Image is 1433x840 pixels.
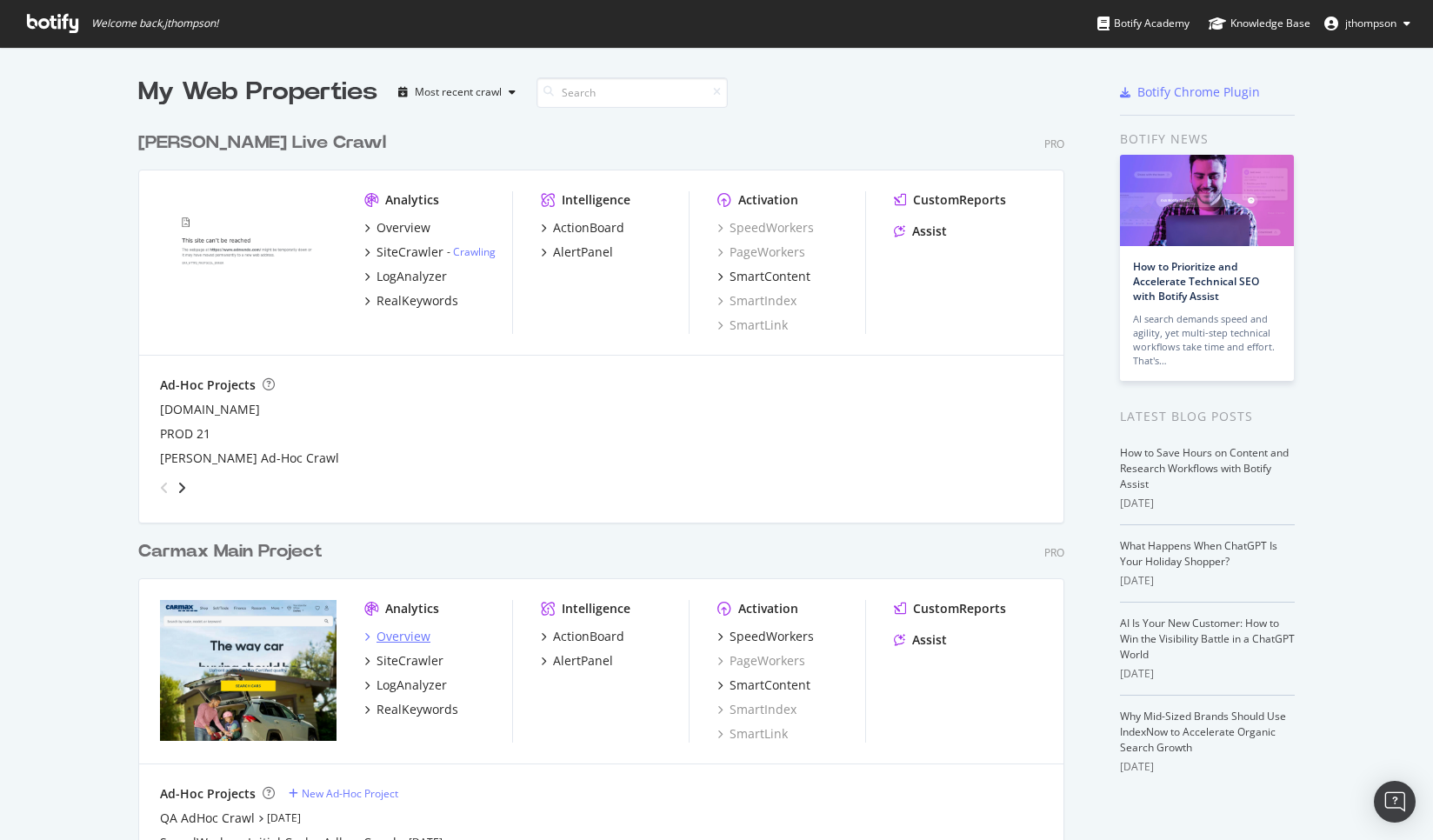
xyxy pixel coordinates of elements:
div: Ad-Hoc Projects [160,377,256,394]
img: How to Prioritize and Accelerate Technical SEO with Botify Assist [1120,155,1294,246]
div: - [447,244,496,259]
div: Activation [738,191,798,209]
div: AlertPanel [553,652,613,670]
a: SpeedWorkers [717,219,814,237]
div: angle-left [153,474,176,502]
a: SpeedWorkers [717,628,814,645]
a: AI Is Your New Customer: How to Win the Visibility Battle in a ChatGPT World [1120,616,1295,662]
div: SiteCrawler [377,652,443,670]
div: AI search demands speed and agility, yet multi-step technical workflows take time and effort. Tha... [1133,312,1281,368]
a: ActionBoard [541,628,624,645]
div: Analytics [385,191,439,209]
div: CustomReports [913,191,1006,209]
div: Assist [912,631,947,649]
div: Intelligence [562,600,630,617]
div: [DATE] [1120,573,1295,589]
a: LogAnalyzer [364,677,447,694]
a: [DATE] [267,810,301,825]
div: LogAnalyzer [377,268,447,285]
a: Crawling [453,244,496,259]
a: What Happens When ChatGPT Is Your Holiday Shopper? [1120,538,1277,569]
a: How to Save Hours on Content and Research Workflows with Botify Assist [1120,445,1289,491]
div: SmartContent [730,677,810,694]
a: AlertPanel [541,243,613,261]
a: Assist [894,223,947,240]
span: Welcome back, jthompson ! [91,17,218,30]
div: Knowledge Base [1209,15,1310,32]
div: Overview [377,219,430,237]
div: Open Intercom Messenger [1374,781,1416,823]
div: Botify Academy [1097,15,1190,32]
div: SmartContent [730,268,810,285]
a: [DOMAIN_NAME] [160,401,260,418]
img: carmax.com [160,600,337,741]
a: PROD 21 [160,425,210,443]
div: [PERSON_NAME] Live Crawl [138,130,386,156]
div: SpeedWorkers [730,628,814,645]
div: Botify Chrome Plugin [1137,83,1260,101]
div: Most recent crawl [415,87,502,97]
div: QA AdHoc Crawl [160,810,255,827]
div: Activation [738,600,798,617]
a: CustomReports [894,600,1006,617]
div: My Web Properties [138,75,377,110]
a: [PERSON_NAME] Live Crawl [138,130,393,156]
a: SmartIndex [717,292,796,310]
div: Intelligence [562,191,630,209]
button: Most recent crawl [391,78,523,106]
a: SmartContent [717,677,810,694]
div: Overview [377,628,430,645]
div: Ad-Hoc Projects [160,785,256,803]
div: LogAnalyzer [377,677,447,694]
a: Why Mid-Sized Brands Should Use IndexNow to Accelerate Organic Search Growth [1120,709,1286,755]
div: [DATE] [1120,666,1295,682]
a: AlertPanel [541,652,613,670]
a: ActionBoard [541,219,624,237]
a: Overview [364,219,430,237]
div: [DATE] [1120,496,1295,511]
div: Carmax Main Project [138,539,323,564]
a: Carmax Main Project [138,539,330,564]
a: Assist [894,631,947,649]
a: LogAnalyzer [364,268,447,285]
div: SiteCrawler [377,243,443,261]
button: jthompson [1310,10,1424,37]
img: edmunds.com [160,191,337,332]
div: Pro [1044,137,1064,151]
div: ActionBoard [553,628,624,645]
a: RealKeywords [364,292,458,310]
div: Analytics [385,600,439,617]
div: ActionBoard [553,219,624,237]
a: SmartLink [717,317,788,334]
a: SmartLink [717,725,788,743]
a: How to Prioritize and Accelerate Technical SEO with Botify Assist [1133,259,1259,303]
span: jthompson [1345,16,1396,30]
div: Latest Blog Posts [1120,407,1295,426]
a: SmartIndex [717,701,796,718]
a: SmartContent [717,268,810,285]
div: AlertPanel [553,243,613,261]
div: PageWorkers [717,652,805,670]
a: Overview [364,628,430,645]
div: [DATE] [1120,759,1295,775]
div: angle-right [176,479,188,497]
div: RealKeywords [377,701,458,718]
input: Search [537,77,728,108]
a: CustomReports [894,191,1006,209]
a: PageWorkers [717,243,805,261]
div: RealKeywords [377,292,458,310]
a: RealKeywords [364,701,458,718]
a: Botify Chrome Plugin [1120,83,1260,101]
div: Assist [912,223,947,240]
a: New Ad-Hoc Project [289,786,398,801]
a: [PERSON_NAME] Ad-Hoc Crawl [160,450,339,467]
